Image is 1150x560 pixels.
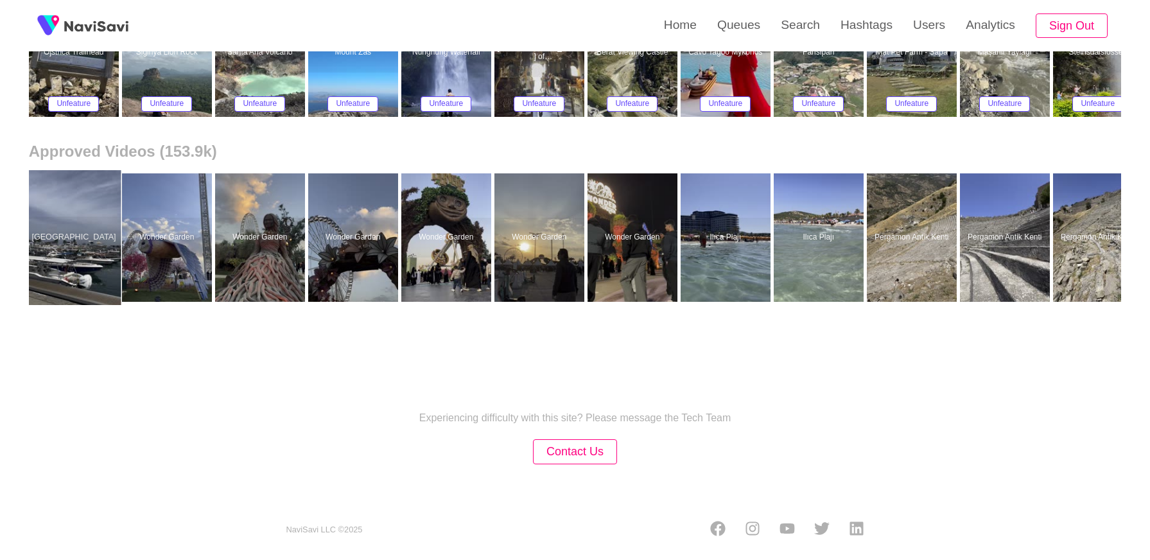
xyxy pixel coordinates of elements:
button: Unfeature [141,96,192,112]
a: Instagram [745,521,760,540]
button: Unfeature [327,96,378,112]
a: Wonder GardenWonder Garden [122,173,215,302]
a: Facebook [710,521,726,540]
button: Unfeature [421,96,471,112]
a: Wonder GardenWonder Garden [494,173,588,302]
h2: Approved Videos (153.9k) [29,143,1121,161]
img: fireSpot [32,10,64,42]
a: Ilıca PlajıIlıca Plajı [774,173,867,302]
button: Unfeature [793,96,844,112]
button: Unfeature [514,96,564,112]
a: Pergamon Antik KentiPergamon Antik Kenti [1053,173,1146,302]
a: Wonder GardenWonder Garden [308,173,401,302]
img: fireSpot [64,19,128,32]
a: Wonder GardenWonder Garden [215,173,308,302]
small: NaviSavi LLC © 2025 [286,525,363,535]
button: Contact Us [533,439,617,464]
a: Wonder GardenWonder Garden [588,173,681,302]
a: Wonder GardenWonder Garden [401,173,494,302]
a: LinkedIn [849,521,864,540]
p: Experiencing difficulty with this site? Please message the Tech Team [419,412,731,424]
button: Unfeature [979,96,1030,112]
a: Ilıca PlajıIlıca Plajı [681,173,774,302]
a: Contact Us [533,446,617,457]
a: Twitter [814,521,830,540]
button: Sign Out [1036,13,1108,39]
button: Unfeature [607,96,658,112]
a: [GEOGRAPHIC_DATA]Nakheel beach [29,173,122,302]
button: Unfeature [48,96,99,112]
button: Unfeature [700,96,751,112]
button: Unfeature [886,96,937,112]
a: Pergamon Antik KentiPergamon Antik Kenti [960,173,1053,302]
a: Youtube [780,521,795,540]
button: Unfeature [234,96,285,112]
button: Unfeature [1072,96,1123,112]
a: Pergamon Antik KentiPergamon Antik Kenti [867,173,960,302]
